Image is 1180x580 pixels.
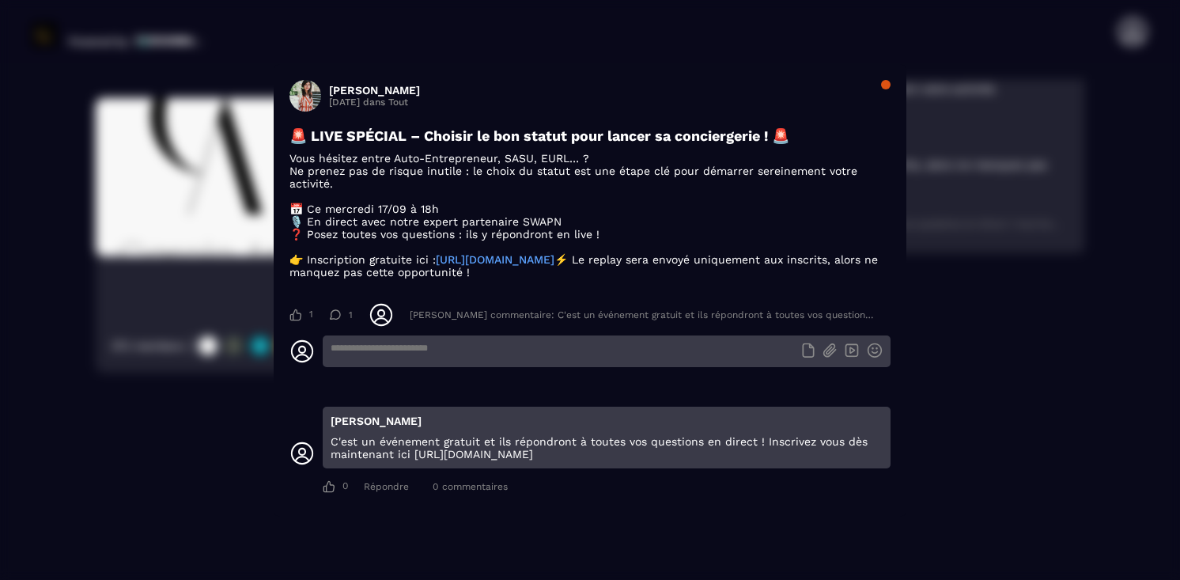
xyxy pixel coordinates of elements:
div: Répondre [364,481,409,492]
p: [PERSON_NAME] [331,415,883,427]
p: C'est un événement gratuit et ils répondront à toutes vos questions en direct ! Inscrivez vous dè... [331,435,883,461]
a: [URL][DOMAIN_NAME] [436,253,554,266]
span: commentaires [442,481,508,492]
span: 1 [309,309,313,321]
span: 0 [433,481,438,492]
span: 0 [342,480,348,493]
span: 1 [349,309,353,320]
p: Vous hésitez entre Auto-Entrepreneur, SASU, EURL… ? Ne prenez pas de risque inutile : le choix du... [289,152,891,279]
p: [DATE] dans Tout [329,97,420,108]
h3: 🚨 LIVE SPÉCIAL – Choisir le bon statut pour lancer sa conciergerie ! 🚨 [289,127,891,144]
h3: [PERSON_NAME] [329,84,420,97]
div: [PERSON_NAME] commentaire: C'est un événement gratuit et ils répondront à toutes vos questions en... [410,309,875,320]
